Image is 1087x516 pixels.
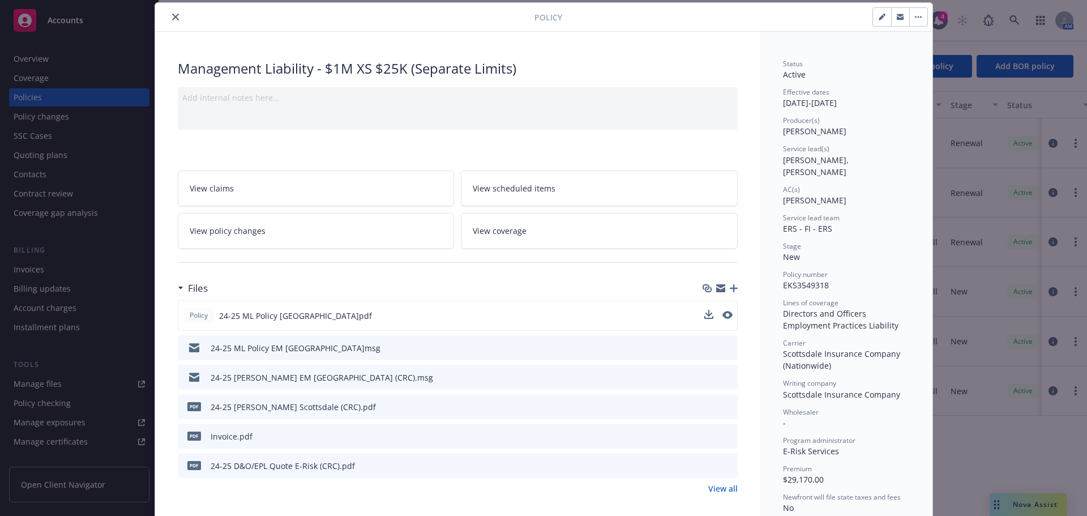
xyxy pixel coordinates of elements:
[188,281,208,296] h3: Files
[783,446,839,457] span: E-Risk Services
[783,474,824,485] span: $29,170.00
[182,92,733,104] div: Add internal notes here...
[783,389,900,400] span: Scottsdale Insurance Company
[723,342,733,354] button: preview file
[705,460,714,472] button: download file
[783,319,910,331] div: Employment Practices Liability
[704,310,713,322] button: download file
[169,10,182,24] button: close
[723,372,733,383] button: preview file
[783,280,829,291] span: EKS3549318
[211,430,253,442] div: Invoice.pdf
[783,251,800,262] span: New
[722,311,733,319] button: preview file
[211,460,355,472] div: 24-25 D&O/EPL Quote E-Risk (CRC).pdf
[705,342,714,354] button: download file
[783,195,846,206] span: [PERSON_NAME]
[190,225,266,237] span: View policy changes
[708,483,738,494] a: View all
[783,502,794,513] span: No
[705,372,714,383] button: download file
[219,310,372,322] span: 24-25 ML Policy [GEOGRAPHIC_DATA]pdf
[704,310,713,319] button: download file
[783,155,851,177] span: [PERSON_NAME], [PERSON_NAME]
[461,170,738,206] a: View scheduled items
[473,225,527,237] span: View coverage
[187,432,201,440] span: pdf
[783,298,838,308] span: Lines of coverage
[783,223,832,234] span: ERS - FI - ERS
[783,464,812,474] span: Premium
[705,401,714,413] button: download file
[178,170,455,206] a: View claims
[783,407,819,417] span: Wholesaler
[783,436,855,445] span: Program administrator
[473,182,555,194] span: View scheduled items
[461,213,738,249] a: View coverage
[187,402,201,411] span: pdf
[705,430,714,442] button: download file
[178,281,208,296] div: Files
[783,270,828,279] span: Policy number
[723,401,733,413] button: preview file
[211,401,376,413] div: 24-25 [PERSON_NAME] Scottsdale (CRC).pdf
[783,126,846,137] span: [PERSON_NAME]
[783,308,910,319] div: Directors and Officers
[187,461,201,470] span: pdf
[178,213,455,249] a: View policy changes
[190,182,234,194] span: View claims
[783,144,829,153] span: Service lead(s)
[178,59,738,78] div: Management Liability - $1M XS $25K (Separate Limits)
[723,430,733,442] button: preview file
[783,417,786,428] span: -
[187,310,210,321] span: Policy
[783,185,800,194] span: AC(s)
[722,310,733,322] button: preview file
[783,338,806,348] span: Carrier
[211,342,380,354] div: 24-25 ML Policy EM [GEOGRAPHIC_DATA]msg
[783,378,836,388] span: Writing company
[783,87,910,109] div: [DATE] - [DATE]
[534,11,562,23] span: Policy
[783,87,829,97] span: Effective dates
[783,492,901,502] span: Newfront will file state taxes and fees
[783,116,820,125] span: Producer(s)
[783,241,801,251] span: Stage
[783,59,803,69] span: Status
[783,69,806,80] span: Active
[783,348,902,371] span: Scottsdale Insurance Company (Nationwide)
[211,372,433,383] div: 24-25 [PERSON_NAME] EM [GEOGRAPHIC_DATA] (CRC).msg
[783,213,840,223] span: Service lead team
[723,460,733,472] button: preview file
